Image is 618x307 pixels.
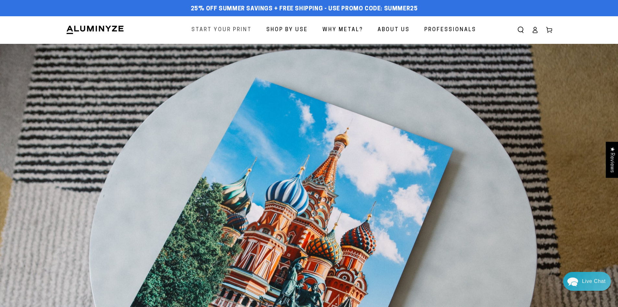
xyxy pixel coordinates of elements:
[191,6,418,13] span: 25% off Summer Savings + Free Shipping - Use Promo Code: SUMMER25
[187,21,257,39] a: Start Your Print
[373,21,415,39] a: About Us
[563,272,611,291] div: Chat widget toggle
[514,23,528,37] summary: Search our site
[318,21,368,39] a: Why Metal?
[424,25,476,35] span: Professionals
[582,272,606,291] div: Contact Us Directly
[419,21,481,39] a: Professionals
[322,25,363,35] span: Why Metal?
[191,25,252,35] span: Start Your Print
[261,21,313,39] a: Shop By Use
[378,25,410,35] span: About Us
[266,25,308,35] span: Shop By Use
[606,142,618,178] div: Click to open Judge.me floating reviews tab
